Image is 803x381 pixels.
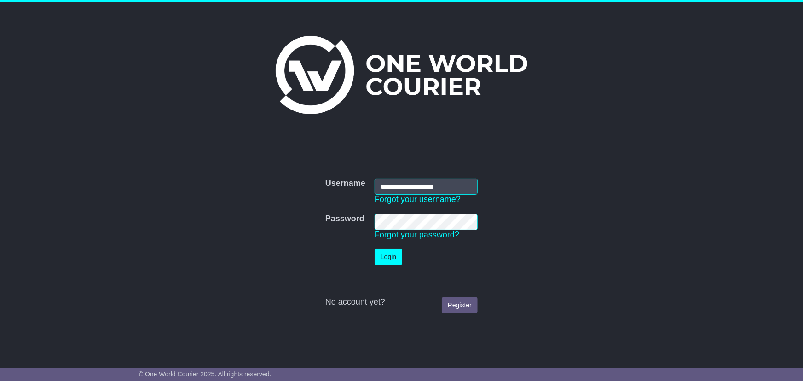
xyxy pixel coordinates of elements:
[442,297,478,313] a: Register
[375,195,461,204] a: Forgot your username?
[325,179,365,189] label: Username
[139,370,272,378] span: © One World Courier 2025. All rights reserved.
[276,36,527,114] img: One World
[325,297,478,307] div: No account yet?
[375,230,459,239] a: Forgot your password?
[375,249,402,265] button: Login
[325,214,364,224] label: Password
